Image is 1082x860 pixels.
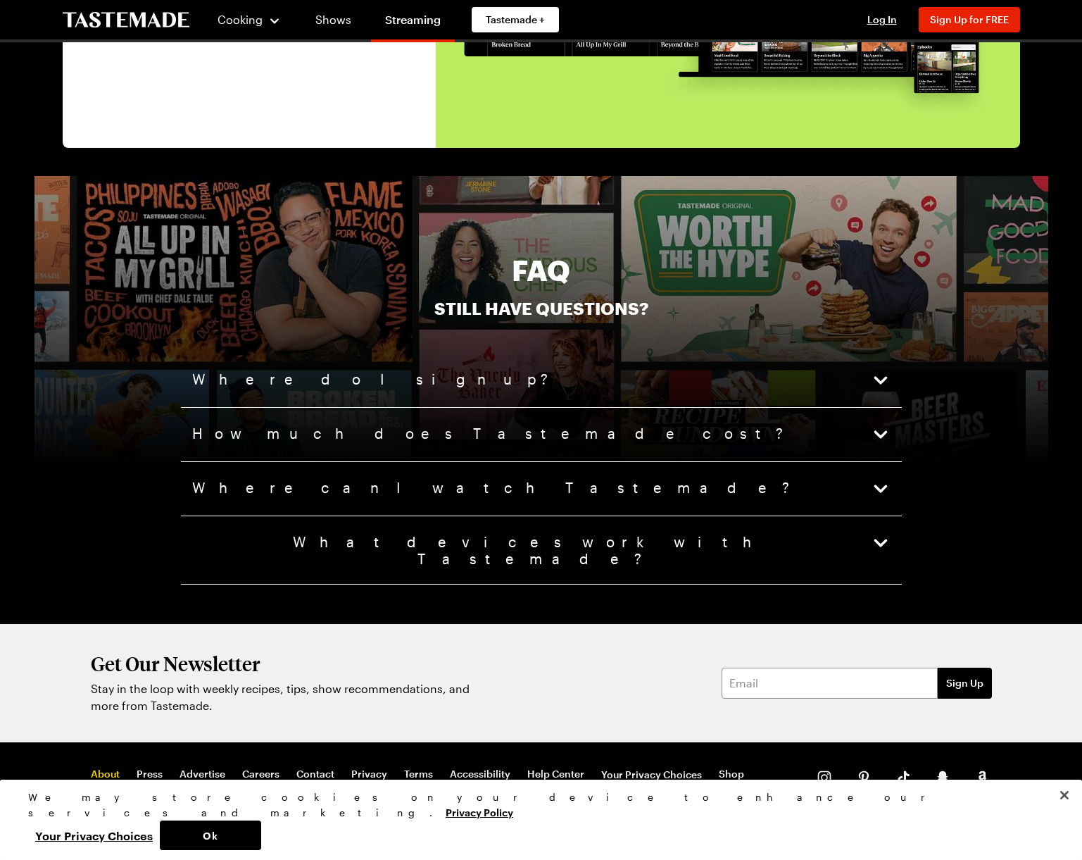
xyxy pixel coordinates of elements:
button: Sign Up for FREE [919,7,1020,32]
button: Ok [160,821,261,850]
h2: Get Our Newsletter [91,652,478,675]
a: Terms [404,768,433,782]
button: What devices work with Tastemade? [192,533,891,567]
a: Contact [296,768,334,782]
a: Shop [719,768,744,782]
button: Where do I sign up? [192,370,891,390]
span: What devices work with Tastemade? [192,533,871,567]
button: Cooking [218,3,282,37]
input: Email [722,668,938,699]
a: Accessibility [450,768,510,782]
span: Tastemade + [486,13,545,27]
span: Sign Up for FREE [930,13,1009,25]
a: Tastemade + [472,7,559,32]
div: We may store cookies on your device to enhance our services and marketing. [28,790,1042,821]
button: Where can I watch Tastemade? [192,479,891,499]
div: Privacy [28,790,1042,850]
button: How much does Tastemade cost? [192,425,891,444]
a: More information about your privacy, opens in a new tab [446,805,513,818]
a: Privacy [351,768,387,782]
span: Where can I watch Tastemade? [192,479,793,499]
a: Press [137,768,163,782]
button: Log In [854,13,910,27]
a: Careers [242,768,279,782]
button: Close [1049,780,1080,811]
span: Sign Up [946,676,983,690]
span: Cooking [218,13,263,26]
p: Still have questions? [434,297,648,320]
a: Streaming [371,3,455,42]
button: Your Privacy Choices [601,768,702,782]
span: Log In [867,13,897,25]
a: Help Center [527,768,584,782]
span: Where do I sign up? [192,370,551,390]
button: Your Privacy Choices [28,821,160,850]
p: Stay in the loop with weekly recipes, tips, show recommendations, and more from Tastemade. [91,680,478,714]
a: To Tastemade Home Page [63,12,189,28]
span: How much does Tastemade cost? [192,425,786,444]
nav: Footer [91,768,744,782]
h3: FAQ [512,255,570,286]
a: About [91,768,120,782]
a: Advertise [180,768,225,782]
button: Sign Up [938,668,992,699]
